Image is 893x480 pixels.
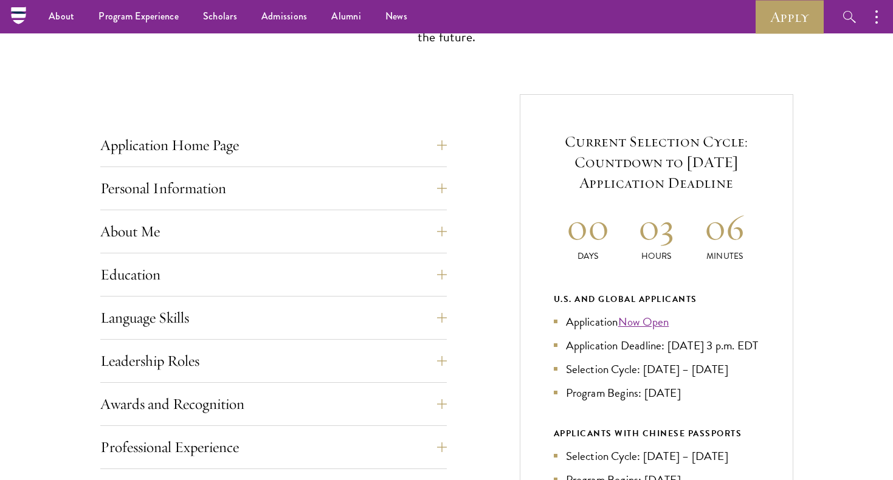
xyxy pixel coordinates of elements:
div: APPLICANTS WITH CHINESE PASSPORTS [554,426,759,441]
button: Education [100,260,447,289]
button: Leadership Roles [100,346,447,375]
h5: Current Selection Cycle: Countdown to [DATE] Application Deadline [554,131,759,193]
button: Language Skills [100,303,447,332]
p: Days [554,250,622,262]
li: Selection Cycle: [DATE] – [DATE] [554,447,759,465]
button: About Me [100,217,447,246]
button: Professional Experience [100,433,447,462]
p: Minutes [691,250,759,262]
p: Hours [622,250,691,262]
li: Application [554,313,759,331]
li: Selection Cycle: [DATE] – [DATE] [554,360,759,378]
h2: 06 [691,204,759,250]
li: Application Deadline: [DATE] 3 p.m. EDT [554,337,759,354]
button: Personal Information [100,174,447,203]
a: Now Open [618,313,669,331]
div: U.S. and Global Applicants [554,292,759,307]
li: Program Begins: [DATE] [554,384,759,402]
button: Awards and Recognition [100,389,447,419]
button: Application Home Page [100,131,447,160]
h2: 03 [622,204,691,250]
h2: 00 [554,204,622,250]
